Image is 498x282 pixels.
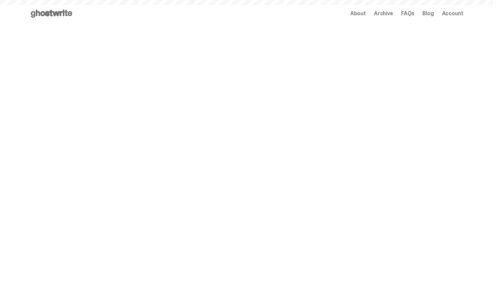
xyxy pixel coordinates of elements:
[442,11,463,16] a: Account
[422,11,434,16] a: Blog
[350,11,366,16] a: About
[374,11,393,16] a: Archive
[401,11,414,16] a: FAQs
